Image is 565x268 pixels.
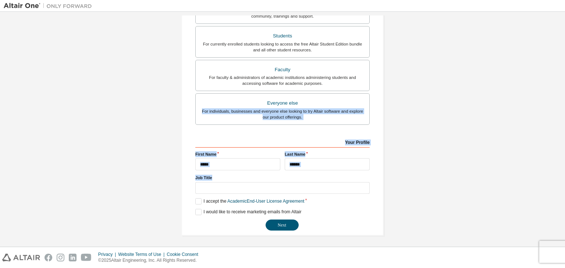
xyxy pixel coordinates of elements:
[118,251,167,257] div: Website Terms of Use
[98,251,118,257] div: Privacy
[195,175,370,181] label: Job Title
[200,31,365,41] div: Students
[195,209,301,215] label: I would like to receive marketing emails from Altair
[285,151,370,157] label: Last Name
[57,254,64,261] img: instagram.svg
[200,108,365,120] div: For individuals, businesses and everyone else looking to try Altair software and explore our prod...
[200,98,365,108] div: Everyone else
[69,254,77,261] img: linkedin.svg
[200,41,365,53] div: For currently enrolled students looking to access the free Altair Student Edition bundle and all ...
[81,254,92,261] img: youtube.svg
[200,65,365,75] div: Faculty
[167,251,202,257] div: Cookie Consent
[266,220,299,231] button: Next
[195,136,370,148] div: Your Profile
[2,254,40,261] img: altair_logo.svg
[98,257,203,264] p: © 2025 Altair Engineering, Inc. All Rights Reserved.
[195,198,304,204] label: I accept the
[45,254,52,261] img: facebook.svg
[227,199,304,204] a: Academic End-User License Agreement
[195,151,280,157] label: First Name
[4,2,96,10] img: Altair One
[200,75,365,86] div: For faculty & administrators of academic institutions administering students and accessing softwa...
